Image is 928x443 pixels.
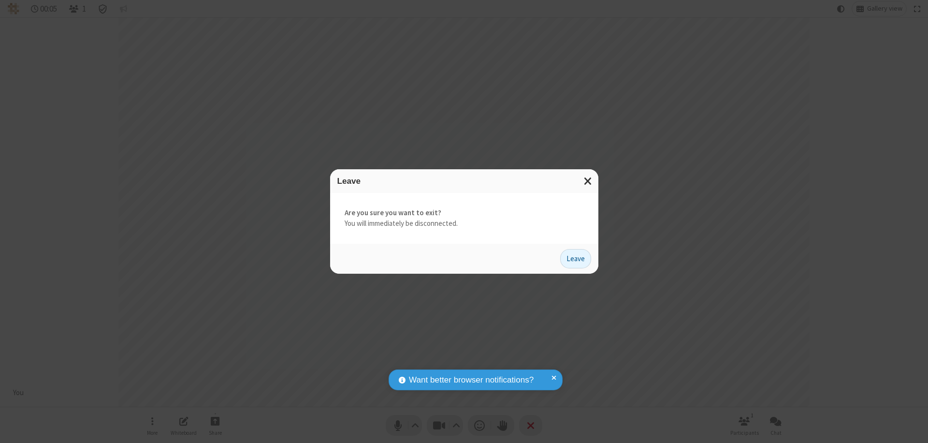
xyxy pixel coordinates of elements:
strong: Are you sure you want to exit? [345,207,584,219]
button: Close modal [578,169,598,193]
div: You will immediately be disconnected. [330,193,598,244]
button: Leave [560,249,591,268]
span: Want better browser notifications? [409,374,534,386]
h3: Leave [337,177,591,186]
